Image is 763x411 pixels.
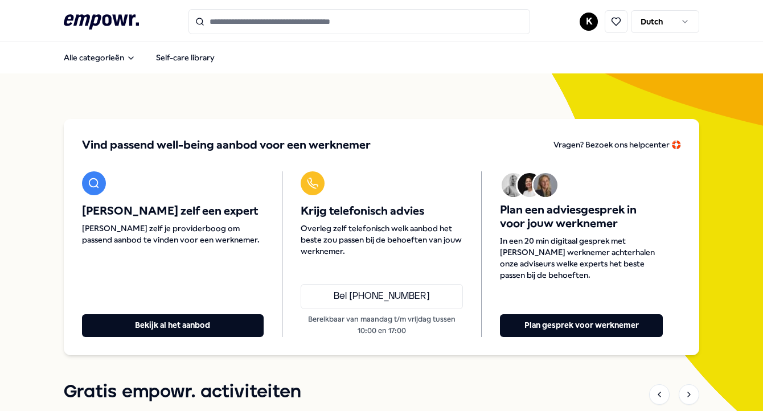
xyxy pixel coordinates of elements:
[82,223,264,245] span: [PERSON_NAME] zelf je providerboog om passend aanbod te vinden voor een werknemer.
[500,235,663,281] span: In een 20 min digitaal gesprek met [PERSON_NAME] werknemer achterhalen onze adviseurs welke exper...
[502,173,526,197] img: Avatar
[301,284,463,309] a: Bel [PHONE_NUMBER]
[301,314,463,337] p: Bereikbaar van maandag t/m vrijdag tussen 10:00 en 17:00
[500,203,663,231] span: Plan een adviesgesprek in voor jouw werknemer
[82,137,371,153] span: Vind passend well-being aanbod voor een werknemer
[55,46,145,69] button: Alle categorieën
[82,204,264,218] span: [PERSON_NAME] zelf een expert
[64,378,301,406] h1: Gratis empowr. activiteiten
[580,13,598,31] button: K
[500,314,663,337] button: Plan gesprek voor werknemer
[147,46,224,69] a: Self-care library
[553,140,681,149] span: Vragen? Bezoek ons helpcenter 🛟
[534,173,557,197] img: Avatar
[82,314,264,337] button: Bekijk al het aanbod
[301,223,463,257] span: Overleg zelf telefonisch welk aanbod het beste zou passen bij de behoeften van jouw werknemer.
[188,9,530,34] input: Search for products, categories or subcategories
[553,137,681,153] a: Vragen? Bezoek ons helpcenter 🛟
[301,204,463,218] span: Krijg telefonisch advies
[518,173,542,197] img: Avatar
[55,46,224,69] nav: Main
